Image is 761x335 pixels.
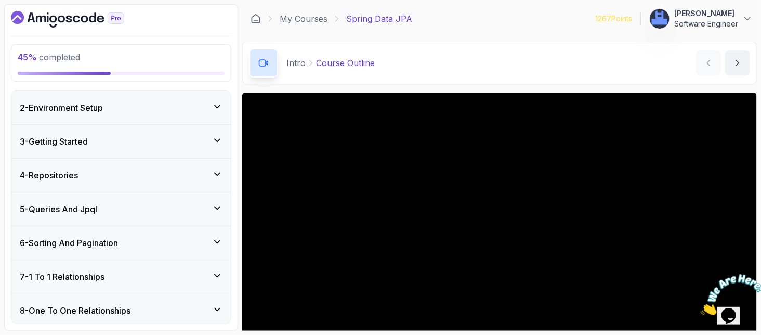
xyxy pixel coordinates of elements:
img: user profile image [650,9,670,29]
a: Dashboard [11,11,148,28]
p: Spring Data JPA [346,12,412,25]
p: Intro [286,57,306,69]
button: next content [725,50,750,75]
span: 45 % [18,52,37,62]
button: 2-Environment Setup [11,91,231,124]
button: user profile image[PERSON_NAME]Software Engineer [649,8,753,29]
button: 5-Queries And Jpql [11,192,231,226]
iframe: chat widget [697,270,761,319]
button: 8-One To One Relationships [11,294,231,327]
button: 7-1 To 1 Relationships [11,260,231,293]
p: 1267 Points [595,14,632,24]
h3: 5 - Queries And Jpql [20,203,97,215]
img: Chat attention grabber [4,4,69,45]
button: 4-Repositories [11,159,231,192]
button: 3-Getting Started [11,125,231,158]
span: completed [18,52,80,62]
a: Dashboard [251,14,261,24]
p: [PERSON_NAME] [674,8,738,19]
h3: 7 - 1 To 1 Relationships [20,270,104,283]
p: Software Engineer [674,19,738,29]
h3: 4 - Repositories [20,169,78,182]
h3: 3 - Getting Started [20,135,88,148]
p: Course Outline [316,57,375,69]
h3: 6 - Sorting And Pagination [20,237,118,249]
h3: 2 - Environment Setup [20,101,103,114]
h3: 8 - One To One Relationships [20,304,130,317]
button: previous content [696,50,721,75]
button: 6-Sorting And Pagination [11,226,231,260]
a: My Courses [280,12,327,25]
